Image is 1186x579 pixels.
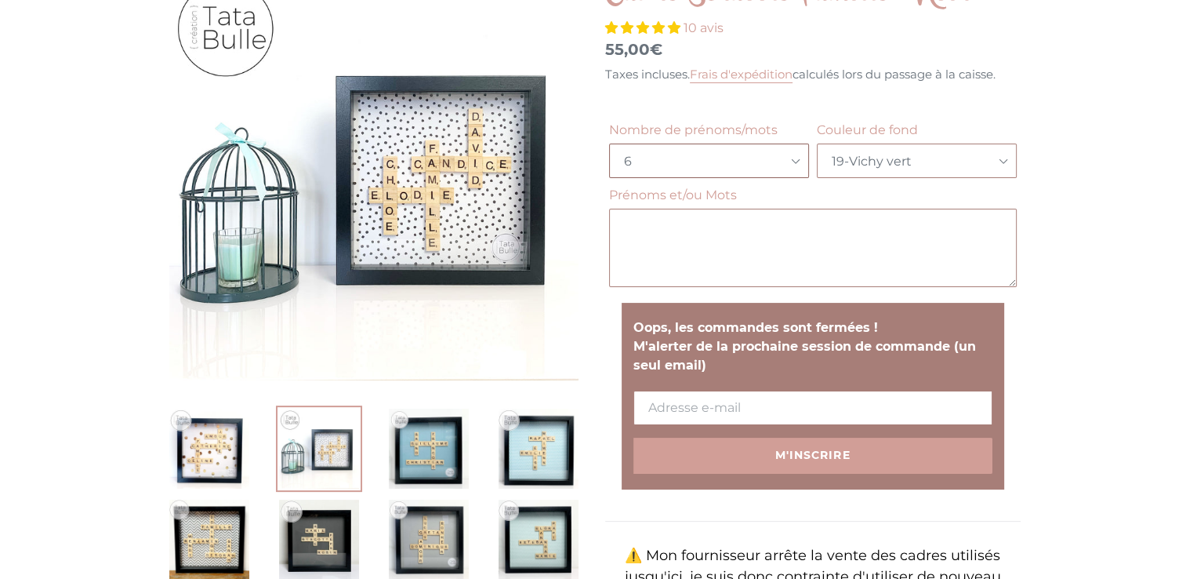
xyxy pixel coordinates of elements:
label: Nombre de prénoms/mots [609,121,809,140]
input: Adresse e-mail [633,391,992,425]
a: Frais d'expédition [690,67,792,83]
span: 5.00 stars [605,20,684,35]
span: 55,00€ [605,40,662,59]
button: M'inscrire [633,438,992,474]
img: Charger l&#39;image dans la galerie, Cadre Scrabble Famille - Noir [276,406,362,492]
span: 10 avis [684,20,724,35]
label: Couleur de fond [817,121,1017,140]
img: Charger l&#39;image dans la galerie, Cadre Scrabble Famille - Noir [166,406,252,492]
p: Oops, les commandes sont fermées ! M'alerter de la prochaine session de commande (un seul email) [633,319,992,375]
span: M'inscrire [774,448,850,462]
label: Prénoms et/ou Mots [609,186,1017,205]
div: Taxes incluses. calculés lors du passage à la caisse. [605,66,1021,84]
img: Charger l&#39;image dans la galerie, Cadre Scrabble Famille - Noir [386,406,472,492]
img: Charger l&#39;image dans la galerie, Cadre Scrabble Famille - Noir [495,406,582,492]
